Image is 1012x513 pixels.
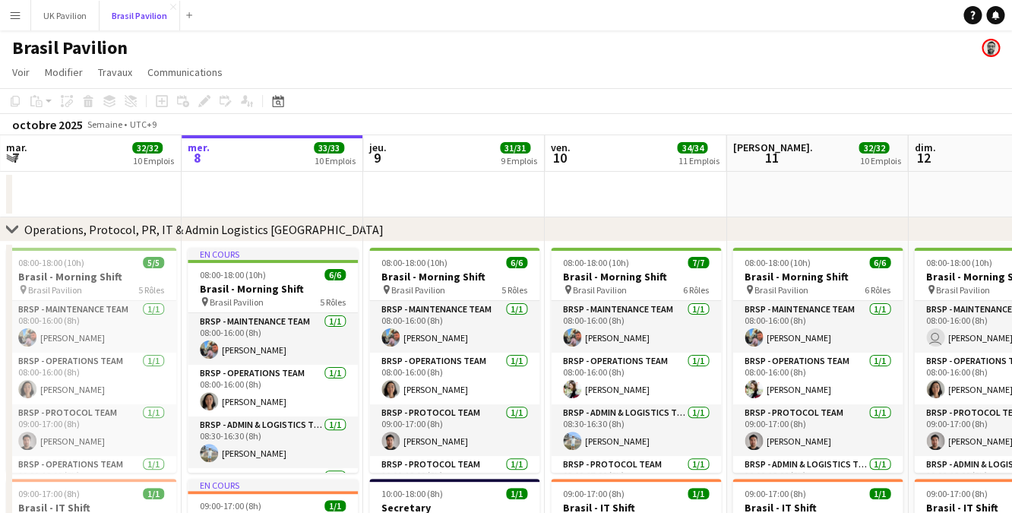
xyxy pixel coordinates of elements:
[369,270,539,283] h3: Brasil - Morning Shift
[12,65,30,79] span: Voir
[320,296,346,308] span: 5 Rôles
[732,248,903,473] app-job-card: 08:00-18:00 (10h)6/6Brasil - Morning Shift Brasil Pavilion6 RôlesBRSP - Maintenance Team1/108:00-...
[683,284,709,296] span: 6 Rôles
[501,284,527,296] span: 5 Rôles
[926,257,992,268] span: 08:00-18:00 (10h)
[6,404,176,456] app-card-role: BRSP - Protocol Team1/109:00-17:00 (8h)[PERSON_NAME]
[859,142,889,154] span: 32/32
[314,142,344,154] span: 33/33
[133,155,174,166] div: 10 Emplois
[4,149,27,166] span: 7
[732,353,903,404] app-card-role: BRSP - Operations Team1/108:00-16:00 (8h)[PERSON_NAME]
[369,248,539,473] app-job-card: 08:00-18:00 (10h)6/6Brasil - Morning Shift Brasil Pavilion5 RôlesBRSP - Maintenance Team1/108:00-...
[563,257,629,268] span: 08:00-18:00 (10h)
[369,353,539,404] app-card-role: BRSP - Operations Team1/108:00-16:00 (8h)[PERSON_NAME]
[86,119,124,141] span: Semaine 41
[677,142,707,154] span: 34/34
[98,65,132,79] span: Travaux
[143,488,164,499] span: 1/1
[859,155,900,166] div: 10 Emplois
[200,269,266,280] span: 08:00-18:00 (10h)
[551,353,721,404] app-card-role: BRSP - Operations Team1/108:00-16:00 (8h)[PERSON_NAME]
[188,479,358,491] div: En cours
[551,456,721,508] app-card-role: BRSP - Protocol Team1/109:00-17:00 (8h)
[914,141,935,154] span: dim.
[18,257,84,268] span: 08:00-18:00 (10h)
[754,284,808,296] span: Brasil Pavilion
[12,36,128,59] h1: Brasil Pavilion
[141,62,229,82] a: Communications
[730,149,812,166] span: 11
[369,456,539,508] app-card-role: BRSP - Protocol Team1/110:00-18:00 (8h)
[506,257,527,268] span: 6/6
[6,456,176,508] app-card-role: BRSP - Operations Team1/110:00-18:00 (8h)
[6,301,176,353] app-card-role: BRSP - Maintenance Team1/108:00-16:00 (8h)[PERSON_NAME]
[745,257,811,268] span: 08:00-18:00 (10h)
[982,39,1000,57] app-user-avatar: Christophe Leroy
[188,313,358,365] app-card-role: BRSP - Maintenance Team1/108:00-16:00 (8h)[PERSON_NAME]
[12,117,83,132] div: octobre 2025
[732,141,812,154] span: [PERSON_NAME].
[28,284,82,296] span: Brasil Pavilion
[24,222,384,237] div: Operations, Protocol, PR, IT & Admin Logistics [GEOGRAPHIC_DATA]
[688,488,709,499] span: 1/1
[391,284,445,296] span: Brasil Pavilion
[551,248,721,473] div: 08:00-18:00 (10h)7/7Brasil - Morning Shift Brasil Pavilion6 RôlesBRSP - Maintenance Team1/108:00-...
[130,119,157,130] div: UTC+9
[6,62,36,82] a: Voir
[926,488,988,499] span: 09:00-17:00 (8h)
[551,301,721,353] app-card-role: BRSP - Maintenance Team1/108:00-16:00 (8h)[PERSON_NAME]
[45,65,83,79] span: Modifier
[732,456,903,508] app-card-role: BRSP - Admin & Logistics Team1/110:00-18:00 (8h)
[732,301,903,353] app-card-role: BRSP - Maintenance Team1/108:00-16:00 (8h)[PERSON_NAME]
[315,155,356,166] div: 10 Emplois
[551,141,571,154] span: ven.
[200,500,261,511] span: 09:00-17:00 (8h)
[188,416,358,468] app-card-role: BRSP - Admin & Logistics Team1/108:30-16:30 (8h)[PERSON_NAME]
[912,149,935,166] span: 12
[732,404,903,456] app-card-role: BRSP - Protocol Team1/109:00-17:00 (8h)[PERSON_NAME]
[92,62,138,82] a: Travaux
[369,141,387,154] span: jeu.
[100,1,180,30] button: Brasil Pavilion
[188,282,358,296] h3: Brasil - Morning Shift
[501,155,537,166] div: 9 Emplois
[506,488,527,499] span: 1/1
[188,248,358,260] div: En cours
[936,284,990,296] span: Brasil Pavilion
[381,488,443,499] span: 10:00-18:00 (8h)
[869,257,890,268] span: 6/6
[143,257,164,268] span: 5/5
[6,270,176,283] h3: Brasil - Morning Shift
[369,404,539,456] app-card-role: BRSP - Protocol Team1/109:00-17:00 (8h)[PERSON_NAME]
[678,155,719,166] div: 11 Emplois
[132,142,163,154] span: 32/32
[185,149,210,166] span: 8
[6,248,176,473] app-job-card: 08:00-18:00 (10h)5/5Brasil - Morning Shift Brasil Pavilion5 RôlesBRSP - Maintenance Team1/108:00-...
[745,488,806,499] span: 09:00-17:00 (8h)
[6,141,27,154] span: mar.
[563,488,625,499] span: 09:00-17:00 (8h)
[549,149,571,166] span: 10
[865,284,890,296] span: 6 Rôles
[367,149,387,166] span: 9
[869,488,890,499] span: 1/1
[324,500,346,511] span: 1/1
[6,353,176,404] app-card-role: BRSP - Operations Team1/108:00-16:00 (8h)[PERSON_NAME]
[147,65,223,79] span: Communications
[369,301,539,353] app-card-role: BRSP - Maintenance Team1/108:00-16:00 (8h)[PERSON_NAME]
[551,404,721,456] app-card-role: BRSP - Admin & Logistics Team1/108:30-16:30 (8h)[PERSON_NAME]
[188,365,358,416] app-card-role: BRSP - Operations Team1/108:00-16:00 (8h)[PERSON_NAME]
[551,270,721,283] h3: Brasil - Morning Shift
[39,62,89,82] a: Modifier
[188,248,358,473] app-job-card: En cours08:00-18:00 (10h)6/6Brasil - Morning Shift Brasil Pavilion5 RôlesBRSP - Maintenance Team1...
[573,284,627,296] span: Brasil Pavilion
[188,141,210,154] span: mer.
[381,257,447,268] span: 08:00-18:00 (10h)
[732,270,903,283] h3: Brasil - Morning Shift
[138,284,164,296] span: 5 Rôles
